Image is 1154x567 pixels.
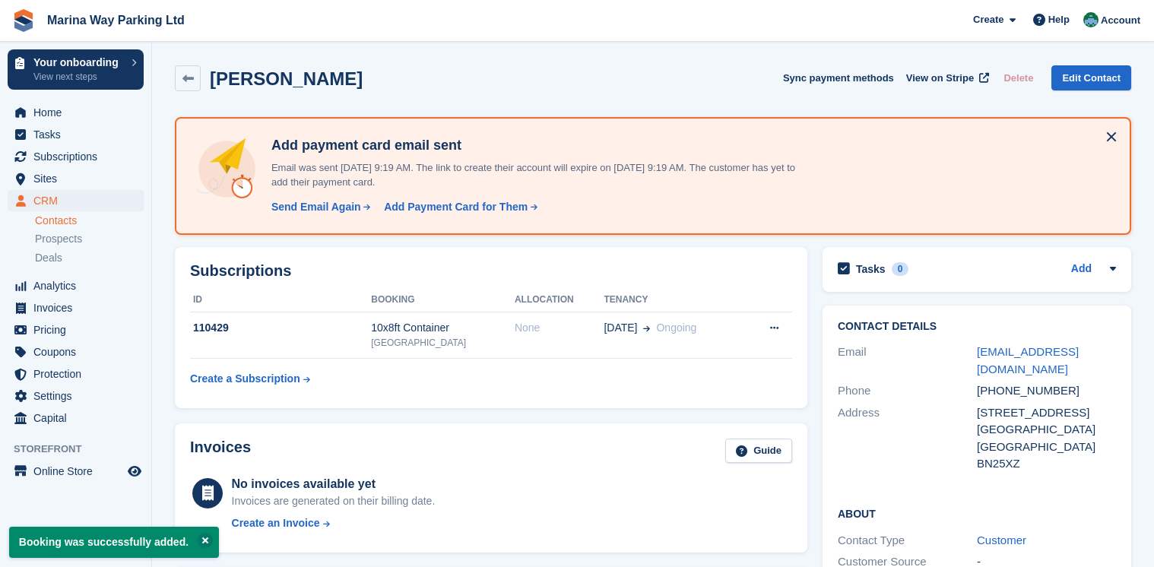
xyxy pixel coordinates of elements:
span: Prospects [35,232,82,246]
div: 0 [892,262,909,276]
th: ID [190,288,371,312]
span: Analytics [33,275,125,296]
a: menu [8,363,144,385]
th: Booking [371,288,515,312]
a: menu [8,190,144,211]
h4: Add payment card email sent [265,137,797,154]
div: No invoices available yet [232,475,436,493]
div: 110429 [190,320,371,336]
a: Guide [725,439,792,464]
span: Tasks [33,124,125,145]
span: Help [1048,12,1070,27]
span: Pricing [33,319,125,341]
a: Create an Invoice [232,515,436,531]
span: CRM [33,190,125,211]
a: Your onboarding View next steps [8,49,144,90]
a: Create a Subscription [190,365,310,393]
h2: About [838,505,1116,521]
a: menu [8,297,144,318]
span: [DATE] [604,320,637,336]
p: View next steps [33,70,124,84]
span: View on Stripe [906,71,974,86]
h2: Tasks [856,262,886,276]
div: Email [838,344,977,378]
a: menu [8,319,144,341]
a: menu [8,341,144,363]
div: Invoices are generated on their billing date. [232,493,436,509]
span: Subscriptions [33,146,125,167]
a: Deals [35,250,144,266]
p: Email was sent [DATE] 9:19 AM. The link to create their account will expire on [DATE] 9:19 AM. Th... [265,160,797,190]
span: Deals [35,251,62,265]
p: Your onboarding [33,57,124,68]
div: [GEOGRAPHIC_DATA] [977,421,1116,439]
div: Create a Subscription [190,371,300,387]
div: [PHONE_NUMBER] [977,382,1116,400]
img: stora-icon-8386f47178a22dfd0bd8f6a31ec36ba5ce8667c1dd55bd0f319d3a0aa187defe.svg [12,9,35,32]
div: [STREET_ADDRESS] [977,404,1116,422]
h2: Invoices [190,439,251,464]
a: [EMAIL_ADDRESS][DOMAIN_NAME] [977,345,1079,375]
span: Account [1101,13,1140,28]
a: menu [8,407,144,429]
a: Contacts [35,214,144,228]
span: Create [973,12,1003,27]
a: menu [8,461,144,482]
img: Paul Lewis [1083,12,1099,27]
th: Allocation [515,288,604,312]
a: Customer [977,534,1026,546]
h2: Contact Details [838,321,1116,333]
a: Marina Way Parking Ltd [41,8,191,33]
a: menu [8,275,144,296]
span: Ongoing [656,322,696,334]
span: Capital [33,407,125,429]
span: Coupons [33,341,125,363]
div: Add Payment Card for Them [384,199,528,215]
span: Online Store [33,461,125,482]
div: Send Email Again [271,199,361,215]
a: menu [8,102,144,123]
a: Add [1071,261,1092,278]
a: menu [8,124,144,145]
a: menu [8,385,144,407]
button: Sync payment methods [783,65,894,90]
th: Tenancy [604,288,743,312]
span: Sites [33,168,125,189]
div: [GEOGRAPHIC_DATA] [371,336,515,350]
a: Add Payment Card for Them [378,199,539,215]
span: Home [33,102,125,123]
div: Address [838,404,977,473]
div: [GEOGRAPHIC_DATA] [977,439,1116,456]
span: Protection [33,363,125,385]
img: add-payment-card-4dbda4983b697a7845d177d07a5d71e8a16f1ec00487972de202a45f1e8132f5.svg [195,137,259,201]
span: Storefront [14,442,151,457]
a: Prospects [35,231,144,247]
div: Phone [838,382,977,400]
div: None [515,320,604,336]
a: View on Stripe [900,65,992,90]
a: Preview store [125,462,144,480]
span: Invoices [33,297,125,318]
h2: Subscriptions [190,262,792,280]
div: Create an Invoice [232,515,320,531]
div: Contact Type [838,532,977,550]
div: 10x8ft Container [371,320,515,336]
h2: [PERSON_NAME] [210,68,363,89]
div: BN25XZ [977,455,1116,473]
span: Settings [33,385,125,407]
a: menu [8,168,144,189]
a: menu [8,146,144,167]
a: Edit Contact [1051,65,1131,90]
button: Delete [997,65,1039,90]
p: Booking was successfully added. [9,527,219,558]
